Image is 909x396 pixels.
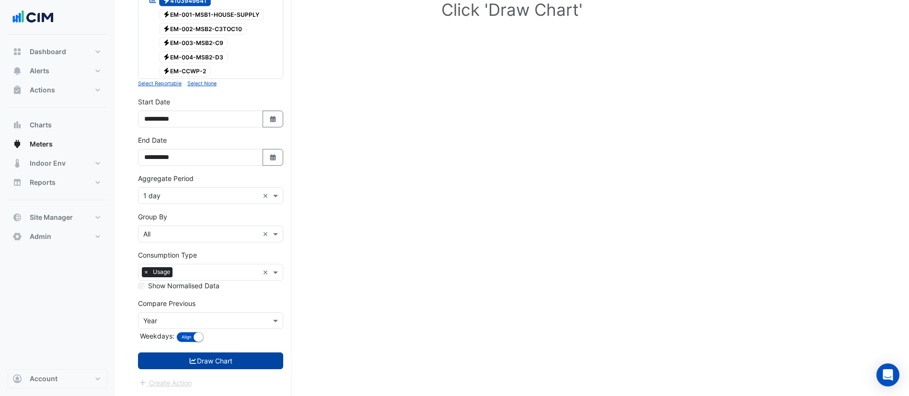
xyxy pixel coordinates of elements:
[163,11,170,18] fa-icon: Electricity
[148,281,219,291] label: Show Normalised Data
[8,42,107,61] button: Dashboard
[142,267,150,277] span: ×
[30,232,51,241] span: Admin
[263,267,271,277] span: Clear
[263,229,271,239] span: Clear
[12,213,22,222] app-icon: Site Manager
[12,139,22,149] app-icon: Meters
[8,369,107,388] button: Account
[12,66,22,76] app-icon: Alerts
[12,85,22,95] app-icon: Actions
[138,378,192,386] app-escalated-ticket-create-button: Please draw the charts first
[12,178,22,187] app-icon: Reports
[138,173,194,183] label: Aggregate Period
[138,97,170,107] label: Start Date
[8,227,107,246] button: Admin
[8,208,107,227] button: Site Manager
[8,61,107,80] button: Alerts
[187,80,217,87] small: Select None
[163,53,170,60] fa-icon: Electricity
[150,267,173,277] span: Usage
[8,173,107,192] button: Reports
[8,80,107,100] button: Actions
[138,298,196,308] label: Compare Previous
[12,120,22,130] app-icon: Charts
[138,352,283,369] button: Draw Chart
[163,39,170,46] fa-icon: Electricity
[269,153,277,161] fa-icon: Select Date
[269,115,277,123] fa-icon: Select Date
[12,47,22,57] app-icon: Dashboard
[30,47,66,57] span: Dashboard
[159,51,228,63] span: EM-004-MSB2-D3
[30,85,55,95] span: Actions
[30,213,73,222] span: Site Manager
[30,120,52,130] span: Charts
[138,80,182,87] small: Select Reportable
[30,139,53,149] span: Meters
[138,331,174,341] label: Weekdays:
[30,66,49,76] span: Alerts
[138,250,197,260] label: Consumption Type
[263,191,271,201] span: Clear
[159,23,247,34] span: EM-002-MSB2-C3TOC10
[8,115,107,135] button: Charts
[8,154,107,173] button: Indoor Env
[12,158,22,168] app-icon: Indoor Env
[138,135,167,145] label: End Date
[163,68,170,75] fa-icon: Electricity
[138,79,182,88] button: Select Reportable
[159,66,211,77] span: EM-CCWP-2
[12,8,55,27] img: Company Logo
[30,158,66,168] span: Indoor Env
[159,9,264,21] span: EM-001-MSB1-HOUSE-SUPPLY
[30,178,56,187] span: Reports
[876,363,899,386] div: Open Intercom Messenger
[159,37,228,49] span: EM-003-MSB2-C9
[187,79,217,88] button: Select None
[8,135,107,154] button: Meters
[12,232,22,241] app-icon: Admin
[138,212,167,222] label: Group By
[30,374,58,384] span: Account
[163,25,170,32] fa-icon: Electricity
